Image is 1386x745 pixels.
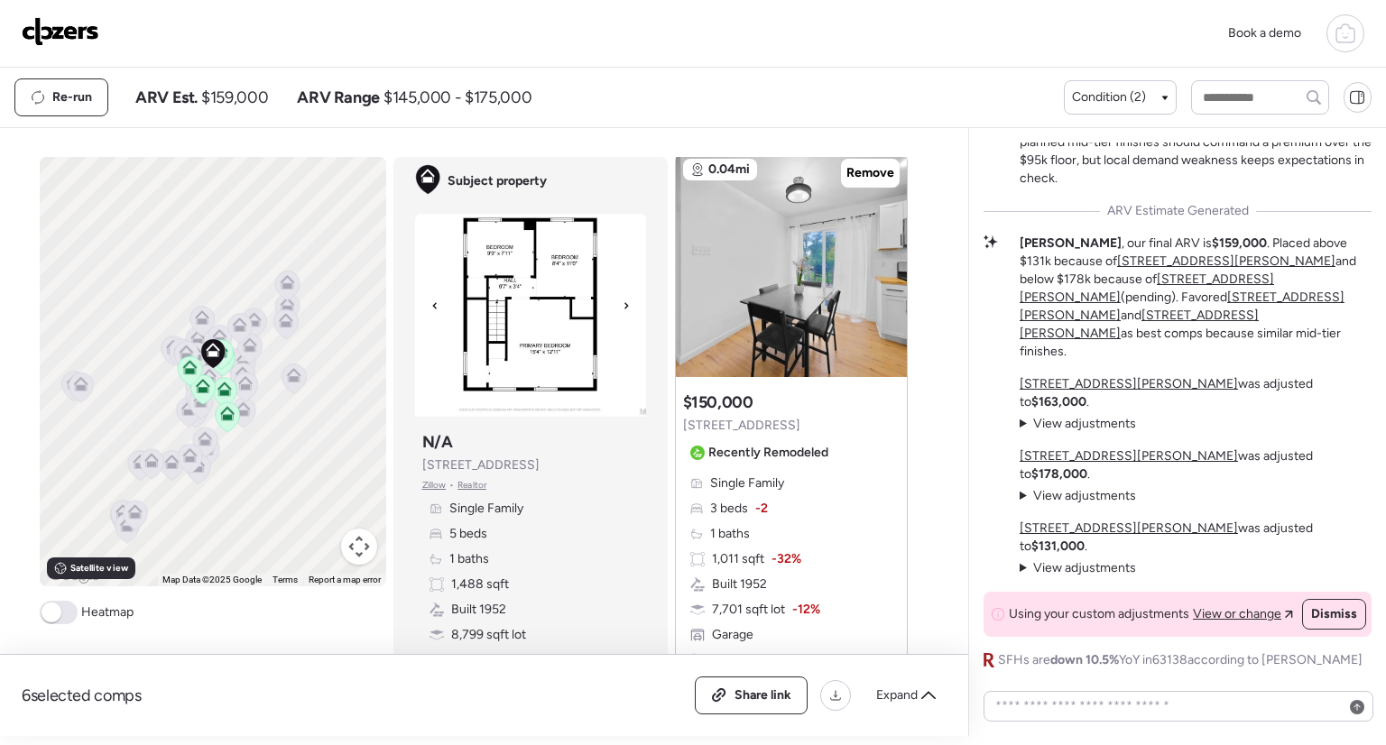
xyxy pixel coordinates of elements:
[135,87,198,108] span: ARV Est.
[451,601,506,619] span: Built 1952
[273,575,298,584] a: Terms (opens in new tab)
[683,417,800,435] span: [STREET_ADDRESS]
[1072,88,1146,106] span: Condition (2)
[710,474,784,492] span: Single Family
[451,575,509,593] span: 1,488 sqft
[22,685,142,706] span: 6 selected comps
[1311,605,1357,623] span: Dismiss
[449,525,487,543] span: 5 beds
[1033,488,1136,503] span: View adjustments
[448,172,547,190] span: Subject property
[22,17,99,46] img: Logo
[1020,375,1372,411] p: was adjusted to .
[710,500,748,518] span: 3 beds
[1009,605,1189,623] span: Using your custom adjustments
[422,478,447,492] span: Zillow
[162,575,262,584] span: Map Data ©2025 Google
[710,525,750,543] span: 1 baths
[81,603,134,621] span: Heatmap
[1107,202,1249,220] span: ARV Estimate Generated
[422,431,453,453] h3: N/A
[712,601,785,619] span: 7,701 sqft lot
[755,500,768,518] span: -2
[876,686,918,704] span: Expand
[449,478,454,492] span: •
[998,651,1363,669] span: SFHs are YoY in 63138 according to [PERSON_NAME]
[1020,520,1372,556] p: was adjusted to .
[712,651,819,669] span: Frame, Vinyl Siding
[1020,448,1238,464] a: [STREET_ADDRESS][PERSON_NAME]
[309,575,381,584] a: Report a map error
[422,456,540,474] span: [STREET_ADDRESS]
[451,651,493,669] span: Garage
[683,391,753,413] h3: $150,000
[1033,560,1136,575] span: View adjustments
[1020,415,1136,433] summary: View adjustments
[1031,466,1087,482] strong: $178,000
[708,161,750,179] span: 0.04mi
[44,563,104,586] a: Open this area in Google Maps (opens a new window)
[457,478,486,492] span: Realtor
[297,87,380,108] span: ARV Range
[712,575,767,593] span: Built 1952
[772,550,801,568] span: -32%
[1031,394,1086,409] strong: $163,000
[383,87,531,108] span: $145,000 - $175,000
[1117,253,1335,269] a: [STREET_ADDRESS][PERSON_NAME]
[1020,376,1238,391] a: [STREET_ADDRESS][PERSON_NAME]
[1033,416,1136,431] span: View adjustments
[1228,25,1301,41] span: Book a demo
[1020,487,1136,505] summary: View adjustments
[712,550,764,568] span: 1,011 sqft
[1193,605,1293,623] a: View or change
[846,164,894,182] span: Remove
[735,686,791,704] span: Share link
[70,561,128,575] span: Satellite view
[1020,235,1372,361] p: , our final ARV is . Placed above $131k because of and below $178k because of (pending). Favored ...
[1020,559,1136,577] summary: View adjustments
[1031,538,1085,554] strong: $131,000
[1020,235,1122,251] strong: [PERSON_NAME]
[449,500,523,518] span: Single Family
[708,444,828,462] span: Recently Remodeled
[341,529,377,565] button: Map camera controls
[1212,235,1267,251] strong: $159,000
[1020,447,1372,483] p: was adjusted to .
[449,550,489,568] span: 1 baths
[1020,520,1238,536] a: [STREET_ADDRESS][PERSON_NAME]
[792,601,820,619] span: -12%
[712,626,753,644] span: Garage
[1050,652,1119,667] span: down 10.5%
[52,88,92,106] span: Re-run
[44,563,104,586] img: Google
[451,626,526,644] span: 8,799 sqft lot
[201,87,268,108] span: $159,000
[1193,605,1281,623] span: View or change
